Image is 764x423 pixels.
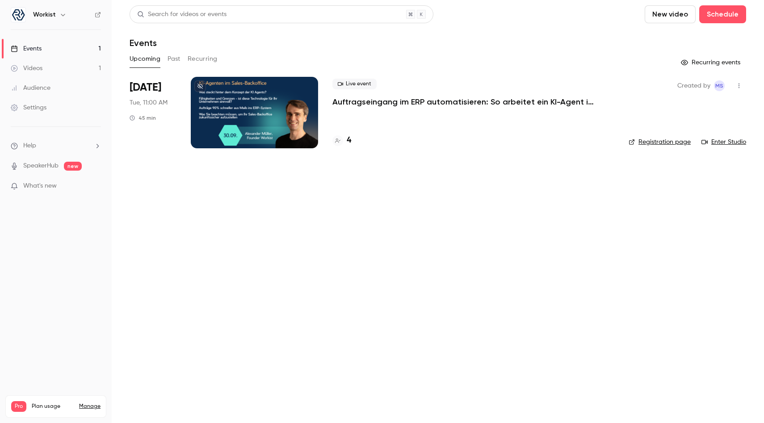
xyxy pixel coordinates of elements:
[64,162,82,171] span: new
[33,10,56,19] h6: Workist
[23,181,57,191] span: What's new
[11,44,42,53] div: Events
[11,84,50,92] div: Audience
[629,138,691,147] a: Registration page
[130,38,157,48] h1: Events
[347,134,351,147] h4: 4
[32,403,74,410] span: Plan usage
[23,161,59,171] a: SpeakerHub
[130,98,168,107] span: Tue, 11:00 AM
[137,10,227,19] div: Search for videos or events
[11,141,101,151] li: help-dropdown-opener
[11,401,26,412] span: Pro
[130,114,156,121] div: 45 min
[23,141,36,151] span: Help
[677,55,746,70] button: Recurring events
[11,8,25,22] img: Workist
[332,134,351,147] a: 4
[11,103,46,112] div: Settings
[188,52,218,66] button: Recurring
[130,77,176,148] div: Sep 30 Tue, 11:00 AM (Europe/Berlin)
[130,52,160,66] button: Upcoming
[714,80,725,91] span: Max Sauermilch
[715,80,723,91] span: MS
[699,5,746,23] button: Schedule
[90,182,101,190] iframe: Noticeable Trigger
[168,52,181,66] button: Past
[130,80,161,95] span: [DATE]
[332,79,377,89] span: Live event
[645,5,696,23] button: New video
[701,138,746,147] a: Enter Studio
[332,96,600,107] a: Auftragseingang im ERP automatisieren: So arbeitet ein KI-Agent im Sales-Backoffice
[677,80,710,91] span: Created by
[79,403,101,410] a: Manage
[11,64,42,73] div: Videos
